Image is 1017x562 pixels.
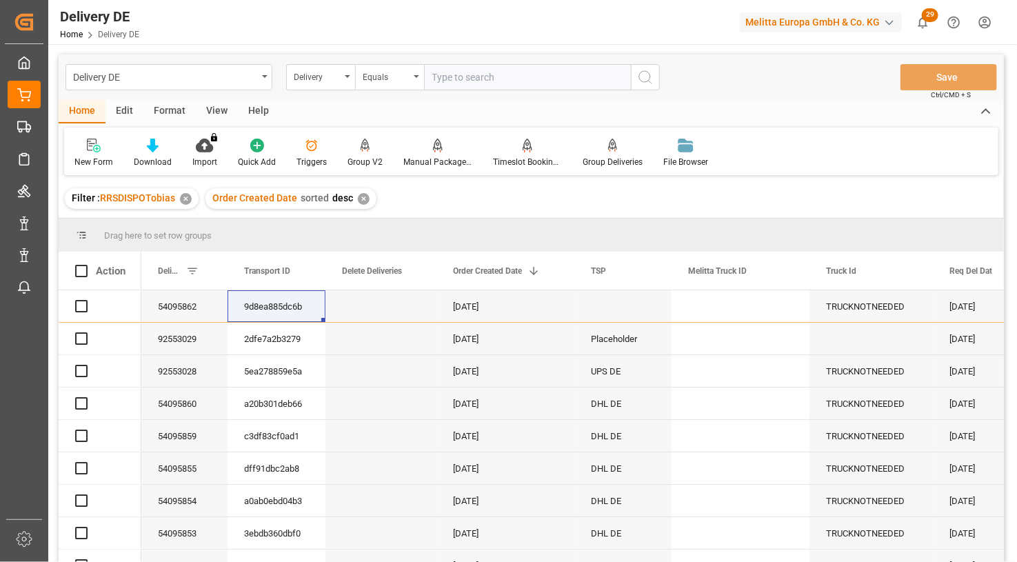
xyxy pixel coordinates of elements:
[900,64,997,90] button: Save
[436,485,574,516] div: [DATE]
[59,452,141,485] div: Press SPACE to select this row.
[436,452,574,484] div: [DATE]
[59,100,105,123] div: Home
[342,266,402,276] span: Delete Deliveries
[809,388,933,419] div: TRUCKNOTNEEDED
[591,266,606,276] span: TSP
[141,420,228,452] div: 54095859
[100,192,175,203] span: RRSDISPOTobias
[59,420,141,452] div: Press SPACE to select this row.
[244,266,290,276] span: Transport ID
[348,156,383,168] div: Group V2
[740,12,902,32] div: Melitta Europa GmbH & Co. KG
[663,156,708,168] div: File Browser
[286,64,355,90] button: open menu
[228,517,325,549] div: 3ebdb360dbf0
[301,192,329,203] span: sorted
[72,192,100,203] span: Filter :
[105,100,143,123] div: Edit
[73,68,257,85] div: Delivery DE
[631,64,660,90] button: search button
[436,517,574,549] div: [DATE]
[931,90,971,100] span: Ctrl/CMD + S
[294,68,341,83] div: Delivery
[403,156,472,168] div: Manual Package TypeDetermination
[59,290,141,323] div: Press SPACE to select this row.
[158,266,181,276] span: Delivery
[180,193,192,205] div: ✕
[59,517,141,550] div: Press SPACE to select this row.
[59,388,141,420] div: Press SPACE to select this row.
[141,323,228,354] div: 92553029
[66,64,272,90] button: open menu
[228,323,325,354] div: 2dfe7a2b3279
[59,485,141,517] div: Press SPACE to select this row.
[938,7,969,38] button: Help Center
[574,323,672,354] div: Placeholder
[436,290,574,322] div: [DATE]
[809,290,933,322] div: TRUCKNOTNEEDED
[296,156,327,168] div: Triggers
[141,355,228,387] div: 92553028
[196,100,238,123] div: View
[826,266,856,276] span: Truck Id
[141,388,228,419] div: 54095860
[60,30,83,39] a: Home
[228,290,325,322] div: 9d8ea885dc6b
[436,420,574,452] div: [DATE]
[59,323,141,355] div: Press SPACE to select this row.
[228,485,325,516] div: a0ab0ebd04b3
[809,517,933,549] div: TRUCKNOTNEEDED
[574,452,672,484] div: DHL DE
[922,8,938,22] span: 29
[949,266,992,276] span: Req Del Dat
[60,6,139,27] div: Delivery DE
[141,485,228,516] div: 54095854
[809,355,933,387] div: TRUCKNOTNEEDED
[212,192,297,203] span: Order Created Date
[355,64,424,90] button: open menu
[574,517,672,549] div: DHL DE
[141,452,228,484] div: 54095855
[583,156,643,168] div: Group Deliveries
[436,388,574,419] div: [DATE]
[228,355,325,387] div: 5ea278859e5a
[809,420,933,452] div: TRUCKNOTNEEDED
[358,193,370,205] div: ✕
[436,323,574,354] div: [DATE]
[134,156,172,168] div: Download
[141,290,228,322] div: 54095862
[228,452,325,484] div: dff91dbc2ab8
[453,266,522,276] span: Order Created Date
[228,388,325,419] div: a20b301deb66
[424,64,631,90] input: Type to search
[363,68,410,83] div: Equals
[574,420,672,452] div: DHL DE
[104,230,212,241] span: Drag here to set row groups
[238,156,276,168] div: Quick Add
[96,265,125,277] div: Action
[143,100,196,123] div: Format
[809,452,933,484] div: TRUCKNOTNEEDED
[493,156,562,168] div: Timeslot Booking Report
[740,9,907,35] button: Melitta Europa GmbH & Co. KG
[74,156,113,168] div: New Form
[907,7,938,38] button: show 29 new notifications
[574,388,672,419] div: DHL DE
[809,485,933,516] div: TRUCKNOTNEEDED
[238,100,279,123] div: Help
[141,517,228,549] div: 54095853
[228,420,325,452] div: c3df83cf0ad1
[574,355,672,387] div: UPS DE
[332,192,353,203] span: desc
[59,355,141,388] div: Press SPACE to select this row.
[688,266,747,276] span: Melitta Truck ID
[436,355,574,387] div: [DATE]
[574,485,672,516] div: DHL DE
